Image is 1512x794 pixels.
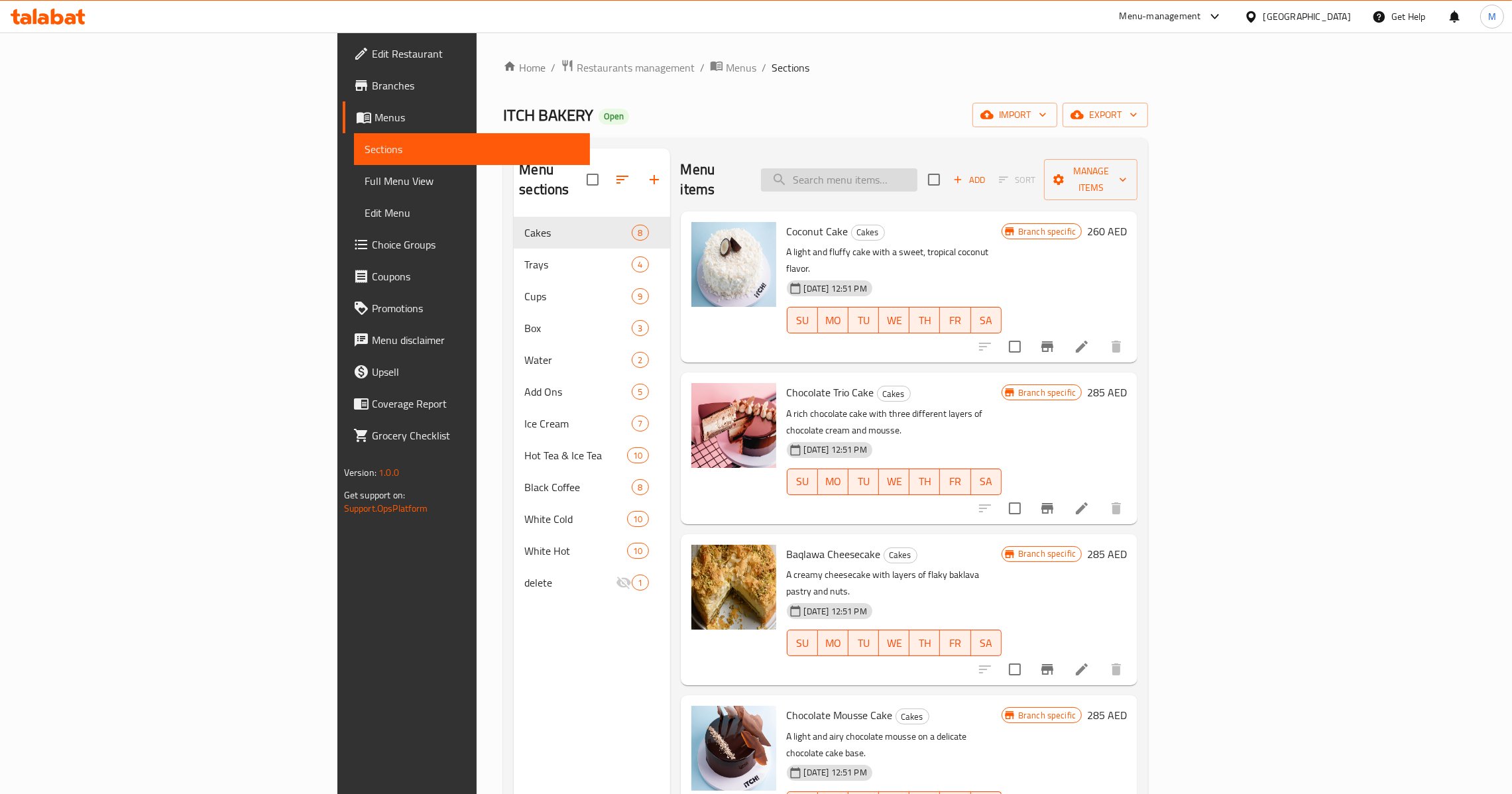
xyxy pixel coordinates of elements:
[632,386,648,398] span: 5
[524,575,616,591] div: delete
[344,500,428,517] a: Support.OpsPlatform
[514,376,669,408] div: Add Ons5
[632,418,648,430] span: 7
[940,307,970,333] button: FR
[616,575,632,591] svg: Inactive section
[793,472,813,491] span: SU
[854,311,874,330] span: TU
[920,166,948,194] span: Select section
[848,469,879,495] button: TU
[372,364,579,380] span: Upsell
[372,46,579,62] span: Edit Restaurant
[372,300,579,316] span: Promotions
[884,472,904,491] span: WE
[514,249,669,280] div: Trays4
[787,244,1002,277] p: A light and fluffy cake with a sweet, tropical coconut flavor.
[372,78,579,93] span: Branches
[854,634,874,653] span: TU
[514,535,669,567] div: White Hot10
[1055,163,1127,196] span: Manage items
[971,307,1002,333] button: SA
[354,133,590,165] a: Sections
[514,408,669,439] div: Ice Cream7
[632,290,648,303] span: 9
[524,384,632,400] div: Add Ons
[628,449,648,462] span: 10
[823,634,843,653] span: MO
[1013,709,1081,722] span: Branch specific
[524,352,632,368] span: Water
[1001,333,1029,361] span: Select to update
[632,288,648,304] div: items
[1488,9,1496,24] span: M
[514,217,669,249] div: Cakes8
[1074,339,1090,355] a: Edit menu item
[1100,653,1132,685] button: delete
[990,170,1044,190] span: Select section first
[372,268,579,284] span: Coupons
[599,109,629,125] div: Open
[793,634,813,653] span: SU
[1087,545,1127,563] h6: 285 AED
[343,420,590,451] a: Grocery Checklist
[524,416,632,431] span: Ice Cream
[940,630,970,656] button: FR
[632,320,648,336] div: items
[524,543,627,559] span: White Hot
[691,706,776,791] img: Chocolate Mousse Cake
[762,60,766,76] li: /
[524,288,632,304] span: Cups
[909,469,940,495] button: TH
[1074,500,1090,516] a: Edit menu item
[909,630,940,656] button: TH
[632,225,648,241] div: items
[632,258,648,271] span: 4
[372,396,579,412] span: Coverage Report
[375,109,579,125] span: Menus
[627,447,648,463] div: items
[896,709,929,724] div: Cakes
[787,705,893,725] span: Chocolate Mousse Cake
[945,311,965,330] span: FR
[691,222,776,307] img: Coconut Cake
[915,472,935,491] span: TH
[948,170,990,190] button: Add
[884,547,917,563] span: Cakes
[848,307,879,333] button: TU
[823,311,843,330] span: MO
[787,567,1002,600] p: A creamy cheesecake with layers of flaky baklava pastry and nuts.
[524,225,632,241] span: Cakes
[577,60,695,76] span: Restaurants management
[514,567,669,598] div: delete1
[344,486,405,504] span: Get support on:
[793,311,813,330] span: SU
[852,225,884,240] span: Cakes
[983,107,1047,123] span: import
[787,630,818,656] button: SU
[787,728,1002,762] p: A light and airy chocolate mousse on a delicate chocolate cake base.
[787,544,881,564] span: Baqlawa Cheesecake
[514,439,669,471] div: Hot Tea & Ice Tea10
[524,256,632,272] span: Trays
[1063,103,1148,127] button: export
[884,634,904,653] span: WE
[1100,492,1132,524] button: delete
[971,630,1002,656] button: SA
[524,511,627,527] span: White Cold
[879,630,909,656] button: WE
[1031,492,1063,524] button: Branch-specific-item
[632,479,648,495] div: items
[627,543,648,559] div: items
[1031,331,1063,363] button: Branch-specific-item
[877,386,911,402] div: Cakes
[799,282,872,295] span: [DATE] 12:51 PM
[818,469,848,495] button: MO
[691,545,776,630] img: Baqlawa Cheesecake
[514,344,669,376] div: Water2
[972,103,1057,127] button: import
[787,406,1002,439] p: A rich chocolate cake with three different layers of chocolate cream and mousse.
[524,479,632,495] span: Black Coffee
[1013,547,1081,560] span: Branch specific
